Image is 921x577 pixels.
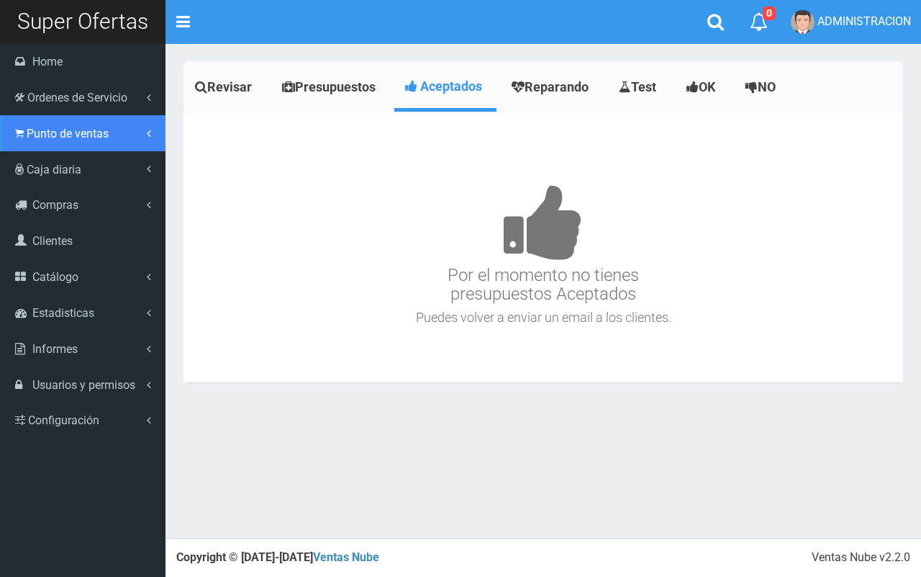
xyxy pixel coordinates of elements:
[763,6,776,20] span: 0
[758,79,776,94] span: NO
[500,65,604,109] a: Reparando
[699,79,715,94] span: OK
[313,550,379,564] a: Ventas Nube
[207,79,252,94] span: Revisar
[631,79,656,94] span: Test
[817,14,911,28] span: ADMINISTRACION
[27,163,81,176] span: Caja diaria
[28,413,99,427] span: Configuración
[27,91,127,104] span: Ordenes de Servicio
[32,342,78,356] span: Informes
[271,65,391,109] a: Presupuestos
[394,65,496,108] a: Aceptados
[32,270,78,284] span: Catálogo
[675,65,730,109] a: OK
[525,79,589,94] span: Reparando
[187,141,899,304] h3: Por el momento no tienes presupuestos Aceptados
[32,234,73,248] span: Clientes
[32,378,135,392] span: Usuarios y permisos
[187,310,899,325] h4: Puedes volver a enviar un email a los clientes.
[176,550,379,564] strong: Copyright © [DATE]-[DATE]
[27,127,109,140] span: Punto de ventas
[607,65,671,109] a: Test
[32,198,78,212] span: Compras
[812,550,910,566] div: Ventas Nube v2.2.0
[295,79,376,94] span: Presupuestos
[734,65,791,109] a: NO
[32,306,94,320] span: Estadisticas
[420,79,482,94] span: Aceptados
[183,65,267,109] a: Revisar
[32,55,63,68] span: Home
[791,10,815,34] img: User Image
[17,9,148,34] span: Super Ofertas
